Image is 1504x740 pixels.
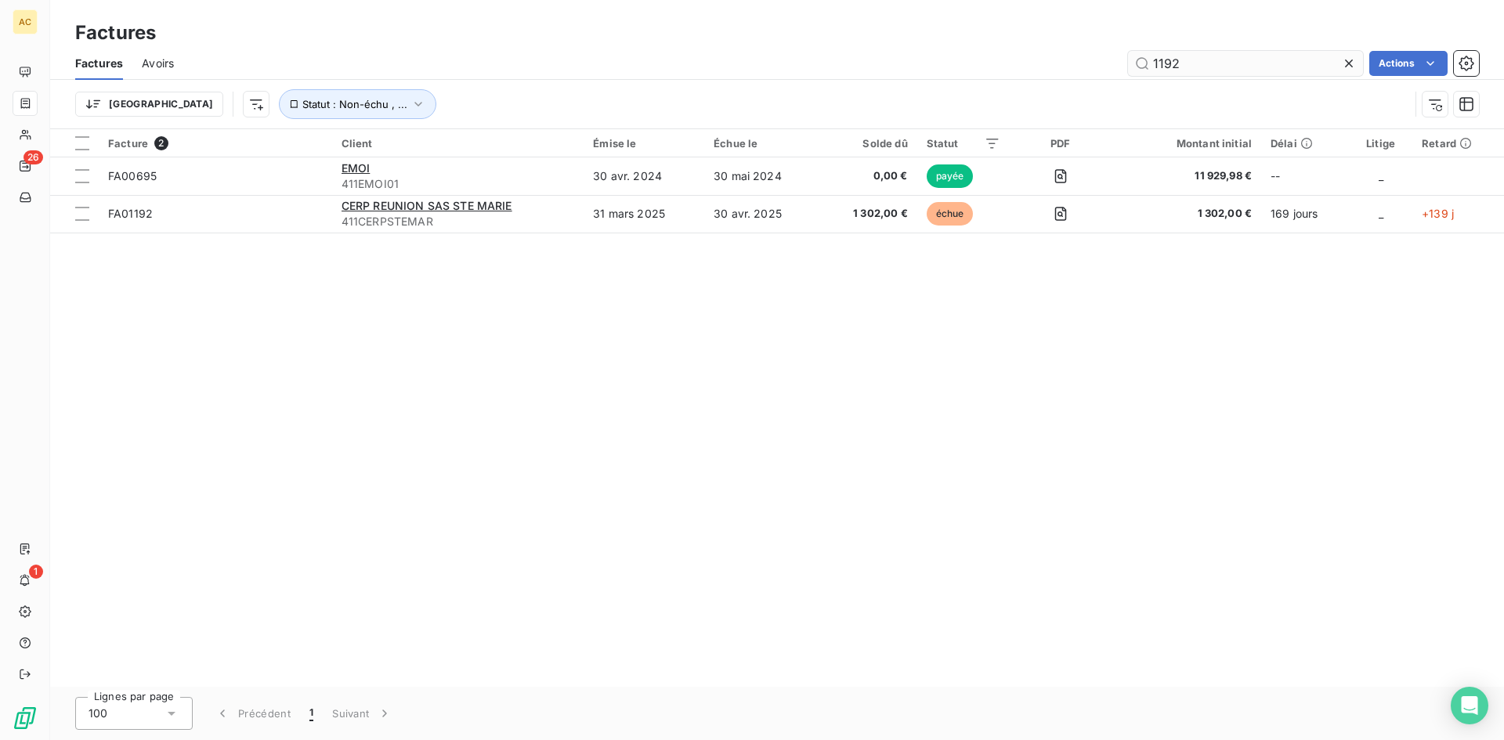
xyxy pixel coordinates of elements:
td: 169 jours [1261,195,1349,233]
span: 411CERPSTEMAR [342,214,575,229]
span: 26 [23,150,43,164]
span: Statut : Non-échu , ... [302,98,407,110]
span: payée [927,164,974,188]
button: Statut : Non-échu , ... [279,89,436,119]
input: Rechercher [1128,51,1363,76]
span: FA00695 [108,169,157,182]
td: 30 avr. 2025 [704,195,819,233]
button: Actions [1369,51,1448,76]
div: PDF [1019,137,1102,150]
h3: Factures [75,19,156,47]
span: 1 [29,565,43,579]
button: [GEOGRAPHIC_DATA] [75,92,223,117]
button: Précédent [205,697,300,730]
span: 411EMOI01 [342,176,575,192]
div: AC [13,9,38,34]
span: échue [927,202,974,226]
span: _ [1379,169,1383,182]
td: -- [1261,157,1349,195]
span: Factures [75,56,123,71]
td: 30 mai 2024 [704,157,819,195]
button: Suivant [323,697,402,730]
div: Litige [1358,137,1403,150]
span: Avoirs [142,56,174,71]
div: Échue le [714,137,810,150]
td: 30 avr. 2024 [584,157,704,195]
span: CERP REUNION SAS STE MARIE [342,199,512,212]
td: 31 mars 2025 [584,195,704,233]
img: Logo LeanPay [13,706,38,731]
div: Émise le [593,137,695,150]
span: 0,00 € [829,168,907,184]
span: 1 302,00 € [829,206,907,222]
span: +139 j [1422,207,1454,220]
div: Open Intercom Messenger [1451,687,1488,724]
span: _ [1379,207,1383,220]
span: 2 [154,136,168,150]
span: 100 [89,706,107,721]
span: 1 302,00 € [1120,206,1252,222]
button: 1 [300,697,323,730]
div: Retard [1422,137,1495,150]
div: Montant initial [1120,137,1252,150]
span: 1 [309,706,313,721]
span: Facture [108,137,148,150]
div: Client [342,137,575,150]
div: Statut [927,137,1000,150]
span: EMOI [342,161,371,175]
span: 11 929,98 € [1120,168,1252,184]
div: Solde dû [829,137,907,150]
span: FA01192 [108,207,153,220]
div: Délai [1271,137,1339,150]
